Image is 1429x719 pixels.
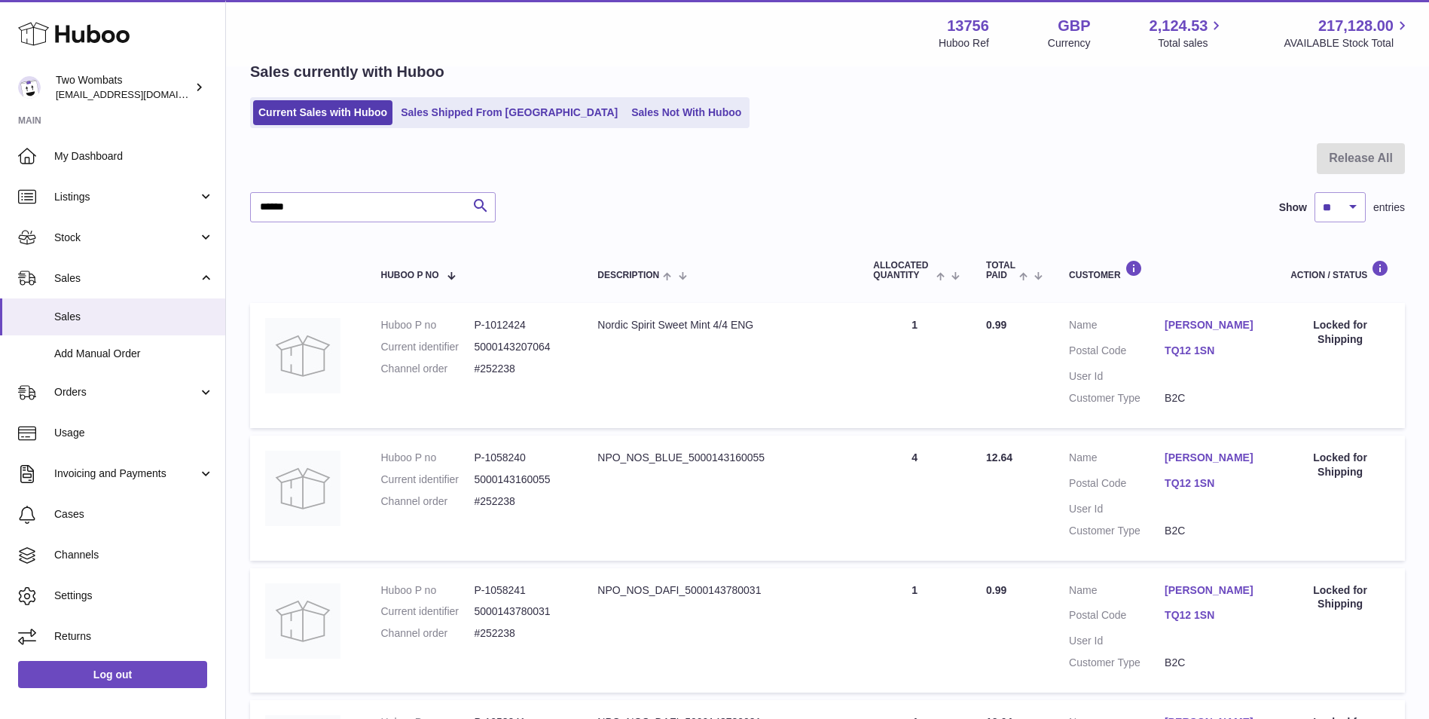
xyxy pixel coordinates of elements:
[1290,451,1390,479] div: Locked for Shipping
[1058,16,1090,36] strong: GBP
[1165,656,1260,670] dd: B2C
[1069,318,1165,336] dt: Name
[474,451,567,465] dd: P-1058240
[380,604,474,619] dt: Current identifier
[986,261,1015,280] span: Total paid
[54,629,214,644] span: Returns
[265,451,340,526] img: no-photo.jpg
[474,473,567,487] dd: 5000143160055
[54,310,214,324] span: Sales
[54,426,214,440] span: Usage
[1069,391,1165,405] dt: Customer Type
[1069,260,1260,280] div: Customer
[1069,656,1165,670] dt: Customer Type
[597,318,843,332] div: Nordic Spirit Sweet Mint 4/4 ENG
[1165,476,1260,491] a: TQ12 1SN
[474,318,567,332] dd: P-1012424
[474,604,567,619] dd: 5000143780031
[1069,344,1165,362] dt: Postal Code
[474,494,567,509] dd: #252238
[380,451,474,465] dt: Huboo P no
[54,385,198,399] span: Orders
[1150,16,1226,50] a: 2,124.53 Total sales
[1048,36,1091,50] div: Currency
[1150,16,1208,36] span: 2,124.53
[54,190,198,204] span: Listings
[380,362,474,376] dt: Channel order
[939,36,989,50] div: Huboo Ref
[1069,524,1165,538] dt: Customer Type
[474,362,567,376] dd: #252238
[1318,16,1394,36] span: 217,128.00
[18,661,207,688] a: Log out
[986,451,1012,464] span: 12.64
[474,340,567,354] dd: 5000143207064
[1069,634,1165,648] dt: User Id
[250,62,444,82] h2: Sales currently with Huboo
[858,436,971,561] td: 4
[597,451,843,465] div: NPO_NOS_BLUE_5000143160055
[873,261,932,280] span: ALLOCATED Quantity
[1279,200,1307,215] label: Show
[858,303,971,428] td: 1
[380,494,474,509] dt: Channel order
[1165,344,1260,358] a: TQ12 1SN
[54,507,214,522] span: Cases
[1069,583,1165,601] dt: Name
[54,149,214,164] span: My Dashboard
[1290,318,1390,347] div: Locked for Shipping
[54,548,214,562] span: Channels
[380,271,438,280] span: Huboo P no
[54,467,198,481] span: Invoicing and Payments
[597,583,843,598] div: NPO_NOS_DAFI_5000143780031
[54,231,198,245] span: Stock
[253,100,392,125] a: Current Sales with Huboo
[1069,608,1165,626] dt: Postal Code
[626,100,747,125] a: Sales Not With Huboo
[1284,16,1411,50] a: 217,128.00 AVAILABLE Stock Total
[1158,36,1225,50] span: Total sales
[380,318,474,332] dt: Huboo P no
[1069,451,1165,469] dt: Name
[380,626,474,641] dt: Channel order
[947,16,989,36] strong: 13756
[1290,583,1390,612] div: Locked for Shipping
[986,584,1006,596] span: 0.99
[56,73,191,102] div: Two Wombats
[1069,502,1165,516] dt: User Id
[54,589,214,603] span: Settings
[1165,318,1260,332] a: [PERSON_NAME]
[1069,476,1165,494] dt: Postal Code
[858,568,971,693] td: 1
[1373,200,1405,215] span: entries
[986,319,1006,331] span: 0.99
[474,583,567,598] dd: P-1058241
[1165,608,1260,623] a: TQ12 1SN
[380,583,474,598] dt: Huboo P no
[265,318,340,393] img: no-photo.jpg
[1284,36,1411,50] span: AVAILABLE Stock Total
[1165,583,1260,598] a: [PERSON_NAME]
[380,473,474,487] dt: Current identifier
[395,100,623,125] a: Sales Shipped From [GEOGRAPHIC_DATA]
[56,88,221,100] span: [EMAIL_ADDRESS][DOMAIN_NAME]
[380,340,474,354] dt: Current identifier
[54,347,214,361] span: Add Manual Order
[474,626,567,641] dd: #252238
[1165,451,1260,465] a: [PERSON_NAME]
[1165,524,1260,538] dd: B2C
[1069,369,1165,384] dt: User Id
[265,583,340,659] img: no-photo.jpg
[54,271,198,286] span: Sales
[597,271,659,280] span: Description
[1290,260,1390,280] div: Action / Status
[18,76,41,99] img: internalAdmin-13756@internal.huboo.com
[1165,391,1260,405] dd: B2C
